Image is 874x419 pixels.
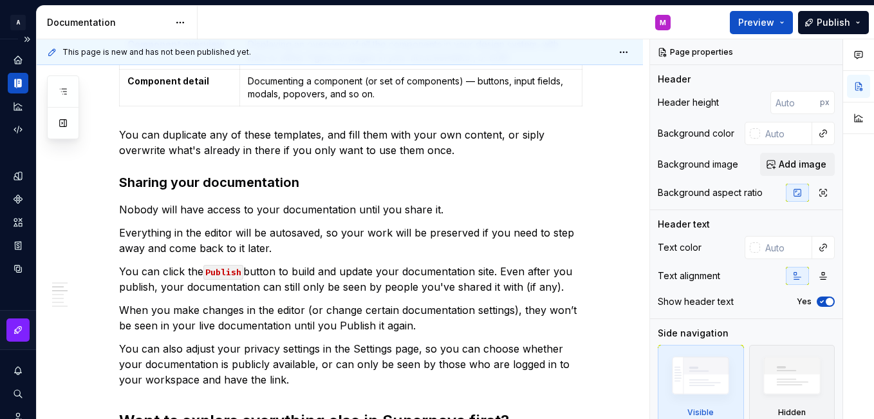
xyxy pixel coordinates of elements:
div: Header [658,73,691,86]
a: Assets [8,212,28,233]
div: Documentation [47,16,169,29]
div: Background aspect ratio [658,186,763,199]
strong: Component detail [127,75,209,86]
button: Search ⌘K [8,384,28,404]
a: Home [8,50,28,70]
a: Storybook stories [8,235,28,256]
span: Publish [817,16,850,29]
span: Preview [738,16,774,29]
p: You can click the button to build and update your documentation site. Even after you publish, you... [119,264,591,295]
input: Auto [760,122,812,145]
a: Data sources [8,258,28,279]
h3: Sharing your documentation [119,173,591,191]
button: Notifications [8,360,28,381]
span: Add image [779,158,826,171]
a: Documentation [8,73,28,93]
button: Expand sidebar [18,30,36,48]
button: Add image [760,153,835,176]
p: When you make changes in the editor (or change certain documentation settings), they won’t be see... [119,302,591,333]
p: px [820,97,830,108]
input: Auto [770,91,820,114]
button: Preview [730,11,793,34]
code: Publish [203,265,243,280]
div: Header height [658,96,719,109]
a: Components [8,189,28,209]
div: Side navigation [658,327,729,340]
div: Text alignment [658,269,720,282]
p: You can also adjust your privacy settings in the Settings page, so you can choose whether your do... [119,341,591,387]
div: M [660,17,666,28]
a: Design tokens [8,166,28,186]
div: Hidden [778,407,806,418]
div: Header text [658,218,710,231]
label: Yes [797,297,812,307]
button: Publish [798,11,869,34]
div: Background color [658,127,734,140]
input: Auto [760,236,812,259]
button: A [3,8,33,36]
div: Background image [658,158,738,171]
p: Everything in the editor will be autosaved, so your work will be preserved if you need to step aw... [119,225,591,256]
p: You can duplicate any of these templates, and fill them with your own content, or siply overwrite... [119,127,591,158]
p: Documenting a component (or set of components) — buttons, input fields, modals, popovers, and so on. [248,75,573,101]
div: Show header text [658,295,734,308]
span: This page is new and has not been published yet. [62,47,251,57]
p: Nobody will have access to your documentation until you share it. [119,202,591,217]
a: Code automation [8,119,28,140]
div: Text color [658,241,702,254]
div: Visible [687,407,714,418]
a: Analytics [8,96,28,117]
div: A [10,15,26,30]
